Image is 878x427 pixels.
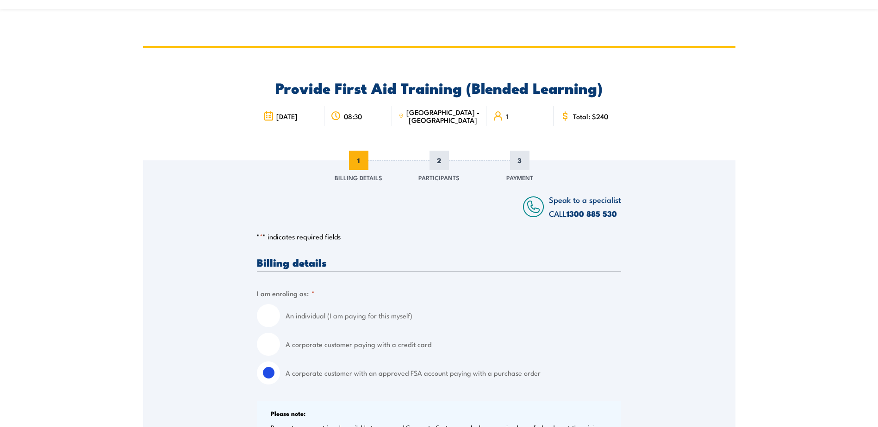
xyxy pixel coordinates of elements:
span: 2 [430,151,449,170]
span: Participants [418,173,460,182]
legend: I am enroling as: [257,288,315,299]
label: An individual (I am paying for this myself) [286,304,621,327]
h3: Billing details [257,257,621,268]
span: Speak to a specialist CALL [549,194,621,219]
span: [GEOGRAPHIC_DATA] - [GEOGRAPHIC_DATA] [406,108,480,124]
span: 1 [349,151,368,170]
label: A corporate customer paying with a credit card [286,333,621,356]
span: Billing Details [335,173,382,182]
span: [DATE] [276,112,298,120]
a: 1300 885 530 [567,207,617,220]
span: 3 [510,151,529,170]
b: Please note: [271,409,305,418]
span: 1 [506,112,508,120]
span: Total: $240 [573,112,608,120]
h2: Provide First Aid Training (Blended Learning) [257,81,621,94]
p: " " indicates required fields [257,232,621,241]
span: 08:30 [344,112,362,120]
label: A corporate customer with an approved FSA account paying with a purchase order [286,361,621,384]
span: Payment [506,173,533,182]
